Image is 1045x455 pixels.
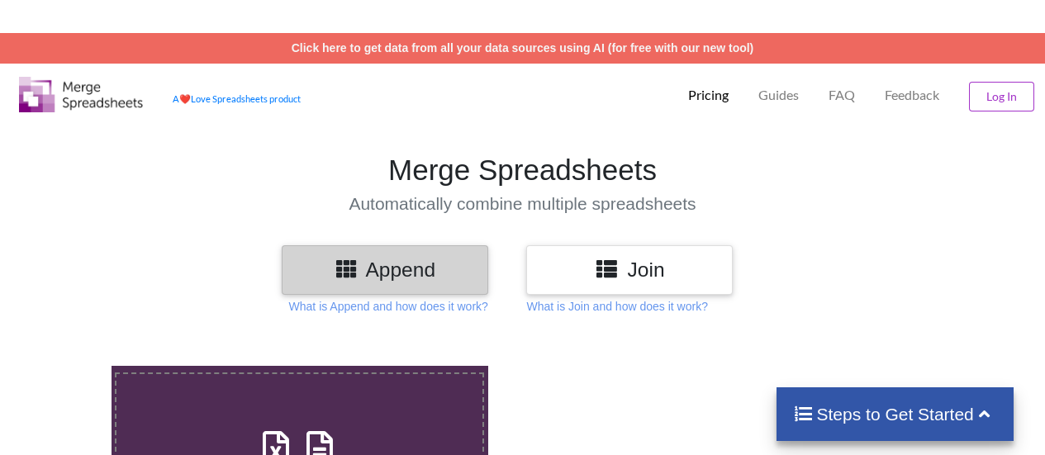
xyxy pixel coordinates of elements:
p: What is Append and how does it work? [289,298,488,315]
span: heart [179,93,191,104]
p: What is Join and how does it work? [526,298,707,315]
img: Logo.png [19,77,143,112]
a: Click here to get data from all your data sources using AI (for free with our new tool) [292,41,754,55]
p: Guides [758,87,799,104]
span: Feedback [885,88,939,102]
h3: Join [539,258,720,282]
a: AheartLove Spreadsheets product [173,93,301,104]
h3: Append [294,258,476,282]
h4: Steps to Get Started [793,404,997,424]
p: Pricing [688,87,729,104]
p: FAQ [829,87,855,104]
button: Log In [969,82,1034,111]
